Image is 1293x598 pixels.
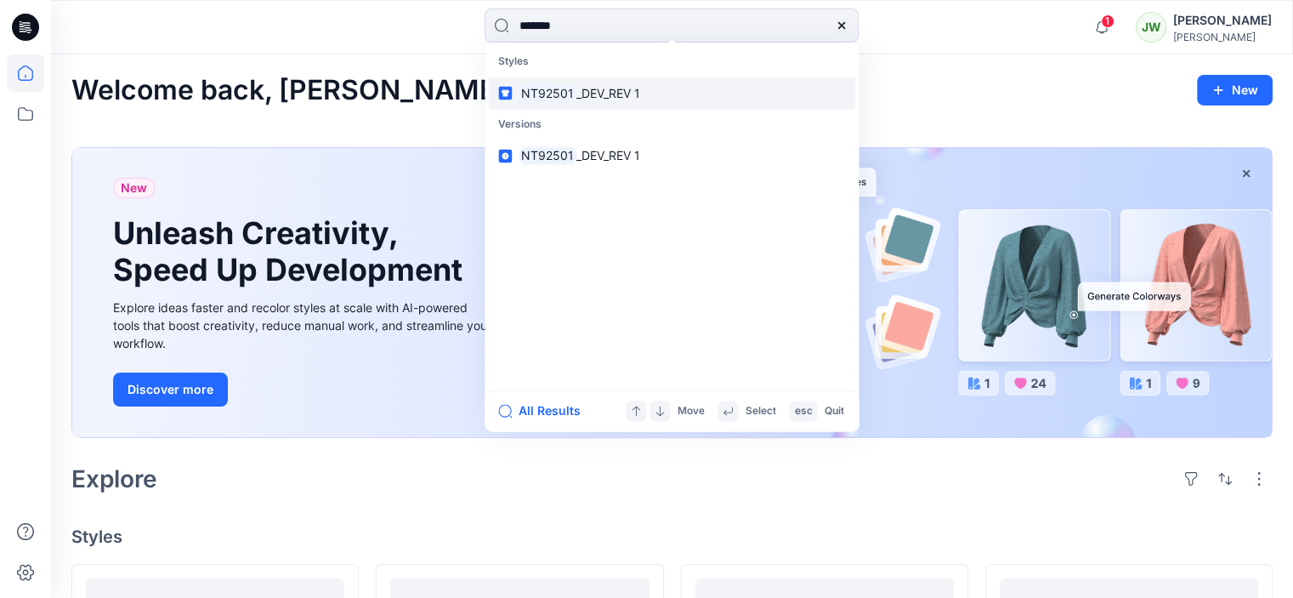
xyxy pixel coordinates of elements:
a: NT92501_DEV_REV 1 [488,140,855,172]
div: JW [1136,12,1166,43]
div: Explore ideas faster and recolor styles at scale with AI-powered tools that boost creativity, red... [113,299,496,352]
span: 1 [1101,14,1114,28]
span: _DEV_REV 1 [576,86,640,100]
span: _DEV_REV 1 [576,149,640,163]
p: Quit [824,402,843,420]
p: Move [677,402,704,420]
button: New [1197,75,1273,105]
p: Versions [488,109,855,140]
h2: Explore [71,465,157,493]
a: NT92501_DEV_REV 1 [488,77,855,109]
button: Discover more [113,373,228,407]
p: Styles [488,46,855,77]
div: [PERSON_NAME] [1173,10,1272,31]
div: [PERSON_NAME] [1173,31,1272,43]
a: Discover more [113,373,496,407]
p: esc [794,402,812,420]
span: New [121,178,147,198]
h1: Unleash Creativity, Speed Up Development [113,215,470,288]
mark: NT92501 [519,146,576,166]
mark: NT92501 [519,83,576,103]
p: Select [745,402,775,420]
h4: Styles [71,527,1273,547]
button: All Results [498,401,592,421]
h2: Welcome back, [PERSON_NAME] [71,75,506,106]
